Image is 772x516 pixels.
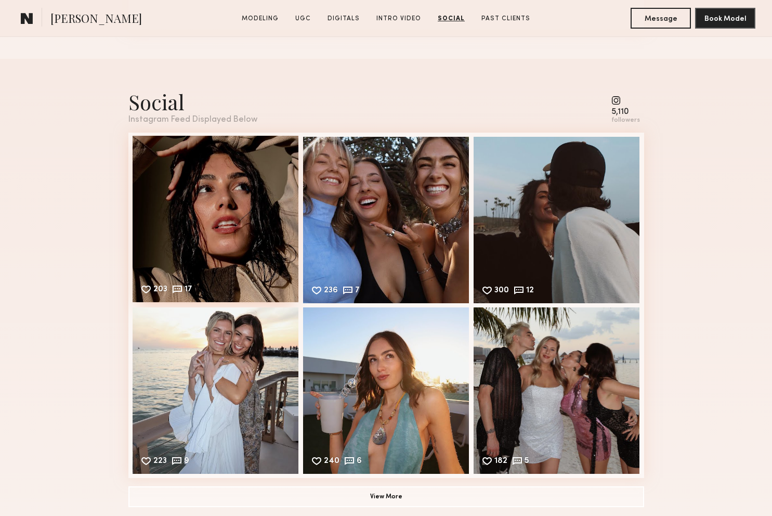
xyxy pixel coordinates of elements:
[611,117,640,124] div: followers
[357,457,362,467] div: 6
[355,287,360,296] div: 7
[695,8,755,29] button: Book Model
[128,115,257,124] div: Instagram Feed Displayed Below
[434,14,469,23] a: Social
[50,10,142,29] span: [PERSON_NAME]
[324,287,338,296] div: 236
[128,88,257,115] div: Social
[372,14,425,23] a: Intro Video
[631,8,691,29] button: Message
[184,457,189,467] div: 9
[185,286,192,295] div: 17
[526,287,534,296] div: 12
[153,286,167,295] div: 203
[611,108,640,116] div: 5,110
[323,14,364,23] a: Digitals
[494,457,507,467] div: 182
[153,457,167,467] div: 223
[324,457,339,467] div: 240
[291,14,315,23] a: UGC
[695,14,755,22] a: Book Model
[477,14,534,23] a: Past Clients
[525,457,529,467] div: 5
[128,486,644,507] button: View More
[238,14,283,23] a: Modeling
[494,287,509,296] div: 300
